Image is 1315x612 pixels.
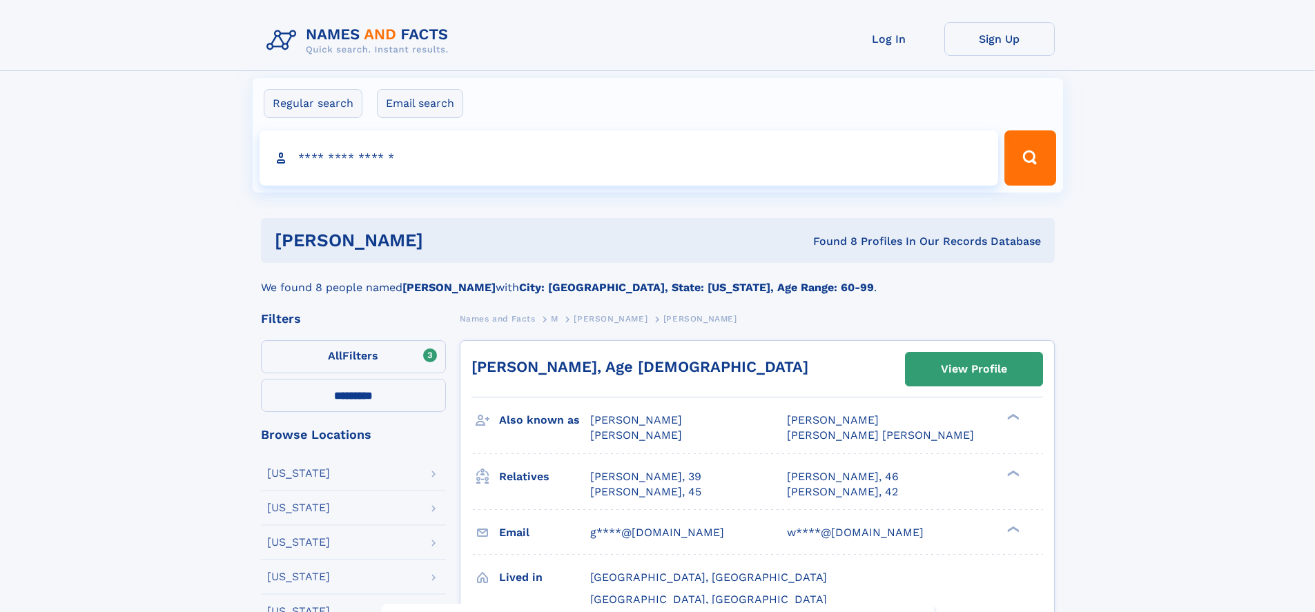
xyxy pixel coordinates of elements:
[1004,524,1020,533] div: ❯
[551,314,558,324] span: M
[590,571,827,584] span: [GEOGRAPHIC_DATA], [GEOGRAPHIC_DATA]
[402,281,496,294] b: [PERSON_NAME]
[264,89,362,118] label: Regular search
[261,313,446,325] div: Filters
[834,22,944,56] a: Log In
[551,310,558,327] a: M
[261,263,1055,296] div: We found 8 people named with .
[377,89,463,118] label: Email search
[267,468,330,479] div: [US_STATE]
[1004,130,1055,186] button: Search Button
[499,566,590,589] h3: Lived in
[499,521,590,544] h3: Email
[460,310,536,327] a: Names and Facts
[663,314,737,324] span: [PERSON_NAME]
[275,232,618,249] h1: [PERSON_NAME]
[787,469,899,484] a: [PERSON_NAME], 46
[267,537,330,548] div: [US_STATE]
[590,469,701,484] a: [PERSON_NAME], 39
[590,413,682,426] span: [PERSON_NAME]
[261,428,446,441] div: Browse Locations
[590,593,827,606] span: [GEOGRAPHIC_DATA], [GEOGRAPHIC_DATA]
[499,408,590,432] h3: Also known as
[618,234,1041,249] div: Found 8 Profiles In Our Records Database
[574,310,647,327] a: [PERSON_NAME]
[267,502,330,513] div: [US_STATE]
[590,484,701,500] a: [PERSON_NAME], 45
[519,281,874,294] b: City: [GEOGRAPHIC_DATA], State: [US_STATE], Age Range: 60-99
[328,349,342,362] span: All
[787,413,879,426] span: [PERSON_NAME]
[574,314,647,324] span: [PERSON_NAME]
[261,22,460,59] img: Logo Names and Facts
[906,353,1042,386] a: View Profile
[590,428,682,442] span: [PERSON_NAME]
[260,130,999,186] input: search input
[941,353,1007,385] div: View Profile
[267,571,330,582] div: [US_STATE]
[787,484,898,500] a: [PERSON_NAME], 42
[944,22,1055,56] a: Sign Up
[261,340,446,373] label: Filters
[499,465,590,488] h3: Relatives
[471,358,808,375] a: [PERSON_NAME], Age [DEMOGRAPHIC_DATA]
[787,428,974,442] span: [PERSON_NAME] [PERSON_NAME]
[1004,413,1020,422] div: ❯
[1004,468,1020,477] div: ❯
